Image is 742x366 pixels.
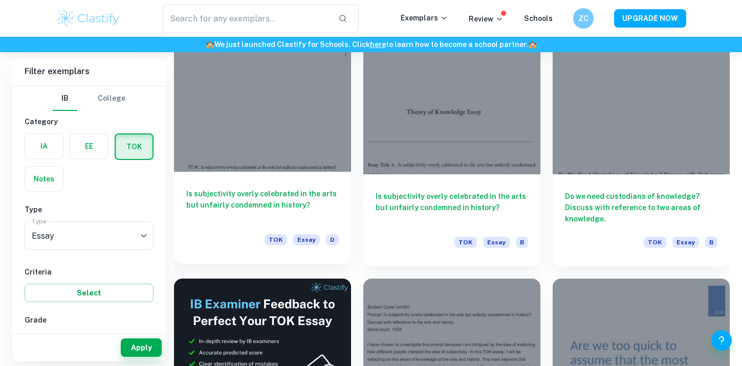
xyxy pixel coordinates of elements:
span: B [705,237,717,248]
span: TOK [644,237,666,248]
span: B [516,237,528,248]
h6: Is subjectivity overly celebrated in the arts but unfairly condemned in history? [186,188,339,222]
button: TOK [116,134,152,159]
span: 🏫 [206,40,214,49]
h6: Type [25,204,154,215]
button: IA [25,134,63,158]
span: TOK [454,237,477,248]
div: Filter type choice [53,86,125,111]
h6: We just launched Clastify for Schools. Click to learn how to become a school partner. [2,39,740,50]
button: Select [25,284,154,302]
a: Do we need custodians of knowledge? Discuss with reference to two areas of knowledge.TOKEssayB [553,41,730,266]
span: 🏫 [528,40,537,49]
h6: Is subjectivity overly celebrated in the arts but unfairly condemned in history? [376,191,528,224]
h6: Category [25,116,154,127]
h6: ZC [578,13,590,24]
span: TOK [265,234,287,245]
span: Essay [483,237,510,248]
h6: Criteria [25,266,154,278]
p: Review [469,13,504,25]
span: Essay [672,237,699,248]
p: Exemplars [401,12,448,24]
a: Is subjectivity overly celebrated in the arts but unfairly condemned in history?TOKEssayB [363,41,540,266]
span: Essay [293,234,320,245]
button: UPGRADE NOW [614,9,686,28]
button: ZC [573,8,594,29]
button: Apply [121,338,162,357]
input: Search for any exemplars... [163,4,330,33]
h6: Filter exemplars [12,57,166,86]
h6: Grade [25,314,154,326]
a: here [370,40,386,49]
button: IB [53,86,77,111]
button: EE [70,134,108,158]
a: Is subjectivity overly celebrated in the arts but unfairly condemned in history?TOKEssayD [174,41,351,266]
button: Notes [25,167,63,191]
button: College [98,86,125,111]
a: Schools [524,14,553,22]
span: D [326,234,339,245]
div: Essay [25,221,154,250]
h6: Do we need custodians of knowledge? Discuss with reference to two areas of knowledge. [565,191,717,224]
img: Clastify logo [56,8,121,29]
label: Type [32,217,47,225]
button: Help and Feedback [711,330,732,351]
